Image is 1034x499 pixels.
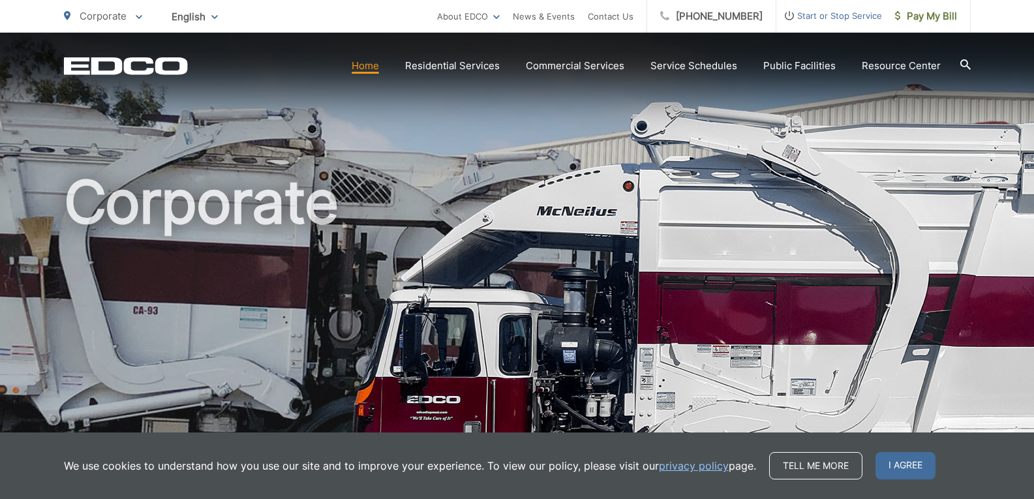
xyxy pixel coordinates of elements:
a: Service Schedules [650,58,737,74]
a: Commercial Services [526,58,624,74]
p: We use cookies to understand how you use our site and to improve your experience. To view our pol... [64,458,756,474]
a: News & Events [513,8,575,24]
span: I agree [875,452,935,479]
a: About EDCO [437,8,500,24]
span: Pay My Bill [895,8,957,24]
a: Resource Center [862,58,941,74]
span: Corporate [80,10,127,22]
a: Residential Services [405,58,500,74]
a: Contact Us [588,8,633,24]
a: Tell me more [769,452,862,479]
a: EDCD logo. Return to the homepage. [64,57,188,75]
a: Public Facilities [763,58,836,74]
span: English [162,5,228,28]
a: privacy policy [659,458,729,474]
a: Home [352,58,379,74]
